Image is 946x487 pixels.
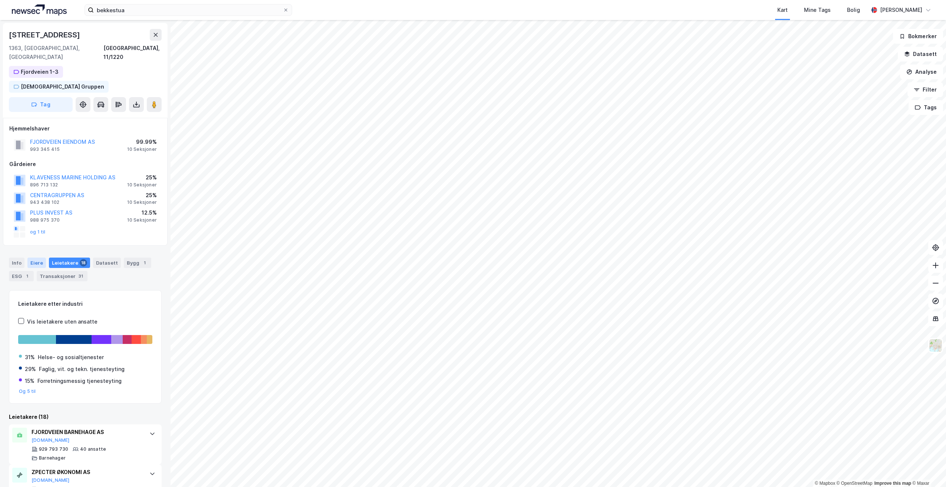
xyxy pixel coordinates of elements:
[30,182,58,188] div: 896 713 132
[77,272,85,280] div: 31
[127,208,157,217] div: 12.5%
[9,44,103,62] div: 1363, [GEOGRAPHIC_DATA], [GEOGRAPHIC_DATA]
[127,199,157,205] div: 10 Seksjoner
[38,353,104,362] div: Helse- og sosialtjenester
[39,365,125,374] div: Faglig, vit. og tekn. tjenesteyting
[39,446,68,452] div: 929 793 730
[804,6,831,14] div: Mine Tags
[30,217,60,223] div: 988 975 370
[12,4,67,16] img: logo.a4113a55bc3d86da70a041830d287a7e.svg
[127,217,157,223] div: 10 Seksjoner
[127,146,157,152] div: 10 Seksjoner
[21,67,59,76] div: Fjordveien 1-3
[27,317,97,326] div: Vis leietakere uten ansatte
[49,258,90,268] div: Leietakere
[929,338,943,352] img: Z
[18,299,152,308] div: Leietakere etter industri
[80,446,106,452] div: 40 ansatte
[909,451,946,487] iframe: Chat Widget
[900,64,943,79] button: Analyse
[874,481,911,486] a: Improve this map
[32,477,70,483] button: [DOMAIN_NAME]
[37,377,122,385] div: Forretningsmessig tjenesteyting
[21,82,104,91] div: [DEMOGRAPHIC_DATA] Gruppen
[9,160,161,169] div: Gårdeiere
[25,365,36,374] div: 29%
[124,258,151,268] div: Bygg
[37,271,87,281] div: Transaksjoner
[9,413,162,421] div: Leietakere (18)
[898,47,943,62] button: Datasett
[103,44,162,62] div: [GEOGRAPHIC_DATA], 11/1220
[9,271,34,281] div: ESG
[32,468,142,477] div: ZPECTER ØKONOMI AS
[127,138,157,146] div: 99.99%
[880,6,922,14] div: [PERSON_NAME]
[9,124,161,133] div: Hjemmelshaver
[27,258,46,268] div: Eiere
[93,258,121,268] div: Datasett
[32,428,142,437] div: FJORDVEIEN BARNEHAGE AS
[30,146,60,152] div: 993 345 415
[39,455,66,461] div: Barnehager
[94,4,283,16] input: Søk på adresse, matrikkel, gårdeiere, leietakere eller personer
[909,451,946,487] div: Kontrollprogram for chat
[30,199,59,205] div: 943 438 102
[127,182,157,188] div: 10 Seksjoner
[25,377,34,385] div: 15%
[909,100,943,115] button: Tags
[907,82,943,97] button: Filter
[9,97,73,112] button: Tag
[815,481,835,486] a: Mapbox
[893,29,943,44] button: Bokmerker
[777,6,788,14] div: Kart
[127,191,157,200] div: 25%
[32,437,70,443] button: [DOMAIN_NAME]
[127,173,157,182] div: 25%
[19,388,36,394] button: Og 5 til
[23,272,31,280] div: 1
[141,259,148,266] div: 1
[9,258,24,268] div: Info
[9,29,82,41] div: [STREET_ADDRESS]
[847,6,860,14] div: Bolig
[25,353,35,362] div: 31%
[80,259,87,266] div: 18
[837,481,873,486] a: OpenStreetMap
